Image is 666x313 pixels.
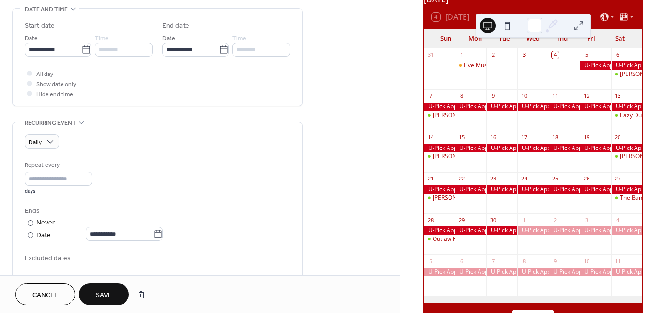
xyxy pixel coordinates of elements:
[517,185,548,194] div: U-Pick Apples
[433,235,470,243] div: Outlaw Hippie
[424,226,455,235] div: U-Pick Apples
[614,134,621,141] div: 20
[427,92,434,100] div: 7
[455,103,486,111] div: U-Pick Apples
[614,51,621,59] div: 6
[455,226,486,235] div: U-Pick Apples
[427,257,434,265] div: 5
[611,103,642,111] div: U-Pick Apples
[519,29,548,48] div: Wed
[611,144,642,152] div: U-Pick Apples
[517,226,548,235] div: U-Pick Apples
[96,290,112,300] span: Save
[458,257,465,265] div: 6
[520,175,527,182] div: 24
[424,103,455,111] div: U-Pick Apples
[95,33,108,44] span: Time
[583,175,590,182] div: 26
[15,283,75,305] button: Cancel
[36,230,163,241] div: Date
[520,257,527,265] div: 8
[433,194,496,202] div: [PERSON_NAME] Roads
[162,21,189,31] div: End date
[433,111,478,119] div: [PERSON_NAME]
[605,29,635,48] div: Sat
[486,144,517,152] div: U-Pick Apples
[36,89,73,100] span: Hide end time
[25,206,288,216] div: Ends
[520,216,527,224] div: 1
[489,51,496,59] div: 2
[461,29,490,48] div: Mon
[549,103,580,111] div: U-Pick Apples
[36,69,53,79] span: All day
[36,218,55,228] div: Never
[458,92,465,100] div: 8
[458,134,465,141] div: 15
[549,268,580,276] div: U-Pick Apples
[25,4,68,15] span: Date and time
[580,226,611,235] div: U-Pick Apples
[611,226,642,235] div: U-Pick Apples
[580,103,611,111] div: U-Pick Apples
[552,175,559,182] div: 25
[489,92,496,100] div: 9
[580,61,611,70] div: U-Pick Apples
[580,185,611,194] div: U-Pick Apples
[458,51,465,59] div: 1
[549,185,580,194] div: U-Pick Apples
[614,175,621,182] div: 27
[464,61,492,70] div: Live Music
[611,185,642,194] div: U-Pick Apples
[583,134,590,141] div: 19
[162,33,175,44] span: Date
[455,144,486,152] div: U-Pick Apples
[580,268,611,276] div: U-Pick Apples
[517,103,548,111] div: U-Pick Apples
[520,51,527,59] div: 3
[25,188,92,194] div: days
[79,283,129,305] button: Save
[486,103,517,111] div: U-Pick Apples
[489,216,496,224] div: 30
[580,144,611,152] div: U-Pick Apples
[424,235,455,243] div: Outlaw Hippie
[583,92,590,100] div: 12
[611,268,642,276] div: U-Pick Apples
[611,111,642,119] div: Eazy Dub
[611,194,642,202] div: The Band Ambiance
[32,290,58,300] span: Cancel
[517,144,548,152] div: U-Pick Apples
[620,70,666,78] div: [PERSON_NAME]
[25,253,290,264] span: Excluded dates
[424,144,455,152] div: U-Pick Apples
[489,257,496,265] div: 7
[611,152,642,161] div: Shane Q
[29,137,42,148] span: Daily
[427,216,434,224] div: 28
[486,268,517,276] div: U-Pick Apples
[433,152,478,161] div: [PERSON_NAME]
[611,70,642,78] div: Alex Vincent
[552,51,559,59] div: 4
[25,160,90,170] div: Repeat every
[549,226,580,235] div: U-Pick Apples
[620,111,645,119] div: Eazy Dub
[490,29,519,48] div: Tue
[486,185,517,194] div: U-Pick Apples
[424,268,455,276] div: U-Pick Apples
[552,216,559,224] div: 2
[25,21,55,31] div: Start date
[614,216,621,224] div: 4
[549,144,580,152] div: U-Pick Apples
[552,257,559,265] div: 9
[427,134,434,141] div: 14
[486,226,517,235] div: U-Pick Apples
[614,257,621,265] div: 11
[455,185,486,194] div: U-Pick Apples
[489,134,496,141] div: 16
[611,61,642,70] div: U-Pick Apples
[232,33,246,44] span: Time
[583,51,590,59] div: 5
[25,33,38,44] span: Date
